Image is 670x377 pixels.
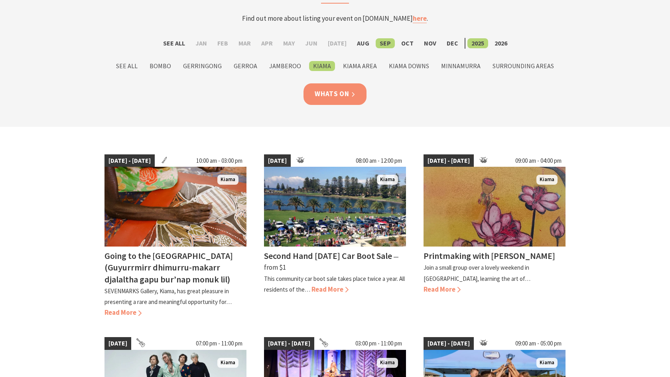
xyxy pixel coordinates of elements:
h4: Going to the [GEOGRAPHIC_DATA] (Guyurrmirr dhimurru-makarr djalaltha gapu bur’nap monuk lil) [104,250,233,284]
label: 2025 [467,38,488,48]
label: Oct [397,38,418,48]
a: [DATE] 08:00 am - 12:00 pm Car boot sale Kiama Second Hand [DATE] Car Boot Sale ⁠— from $1 This c... [264,154,406,318]
span: [DATE] [264,154,291,167]
img: Printmaking [424,167,566,247]
h4: Printmaking with [PERSON_NAME] [424,250,555,261]
p: Find out more about listing your event on [DOMAIN_NAME] . [179,13,491,24]
span: [DATE] - [DATE] [424,337,474,350]
label: Mar [235,38,255,48]
label: May [279,38,299,48]
label: Dec [443,38,462,48]
span: 09:00 am - 04:00 pm [511,154,566,167]
span: [DATE] - [DATE] [424,154,474,167]
label: Minnamurra [437,61,485,71]
label: Gerroa [230,61,261,71]
span: Kiama [217,175,238,185]
span: Read More [424,285,461,294]
span: Kiama [536,175,558,185]
span: 08:00 am - 12:00 pm [352,154,406,167]
img: Aboriginal artist Joy Borruwa sitting on the floor painting [104,167,246,247]
span: Kiama [536,358,558,368]
span: [DATE] [104,337,131,350]
span: Kiama [377,358,398,368]
label: Apr [257,38,277,48]
p: This community car boot sale takes place twice a year. All residents of the… [264,275,405,293]
span: Kiama [217,358,238,368]
label: Nov [420,38,440,48]
label: Kiama Area [339,61,381,71]
span: 09:00 am - 05:00 pm [511,337,566,350]
label: Kiama [309,61,335,71]
label: Jun [301,38,321,48]
img: Car boot sale [264,167,406,247]
label: 2026 [491,38,511,48]
label: Kiama Downs [385,61,433,71]
p: SEVENMARKS Gallery, Kiama, has great pleasure in presenting a rare and meaningful opportunity for… [104,287,232,306]
span: 07:00 pm - 11:00 pm [192,337,246,350]
a: [DATE] - [DATE] 10:00 am - 03:00 pm Aboriginal artist Joy Borruwa sitting on the floor painting K... [104,154,246,318]
label: Surrounding Areas [489,61,558,71]
label: Jan [191,38,211,48]
span: Read More [104,308,142,317]
label: [DATE] [324,38,351,48]
a: here [413,14,427,23]
span: [DATE] - [DATE] [104,154,155,167]
a: Whats On [303,83,367,105]
span: 03:00 pm - 11:00 pm [351,337,406,350]
span: Kiama [377,175,398,185]
label: Sep [376,38,395,48]
span: Read More [311,285,349,294]
p: Join a small group over a lovely weekend in [GEOGRAPHIC_DATA], learning the art of… [424,264,530,282]
label: Feb [213,38,232,48]
h4: Second Hand [DATE] Car Boot Sale [264,250,392,261]
label: Gerringong [179,61,226,71]
label: Aug [353,38,373,48]
label: Bombo [146,61,175,71]
span: 10:00 am - 03:00 pm [192,154,246,167]
label: Jamberoo [265,61,305,71]
span: [DATE] - [DATE] [264,337,314,350]
label: See All [112,61,142,71]
a: [DATE] - [DATE] 09:00 am - 04:00 pm Printmaking Kiama Printmaking with [PERSON_NAME] Join a small... [424,154,566,318]
label: See All [159,38,189,48]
